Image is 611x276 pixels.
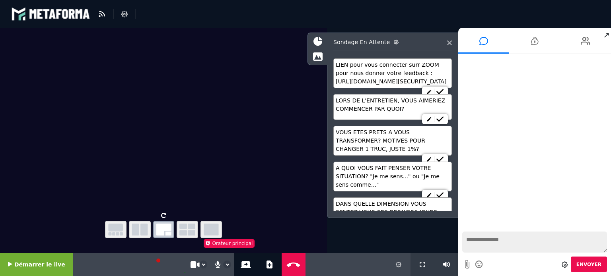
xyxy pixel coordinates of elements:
a: Publier [434,89,446,95]
div: Orateur principal [204,239,255,248]
span: VOUS ETES PRETS A VOUS TRANSFORMER? MOTIVES POUR CHANGER 1 TRUC, JUSTE 1%? [336,129,425,152]
a: Publier [434,116,446,122]
a: Modifier [424,192,434,198]
span: ↗ [602,28,611,42]
a: Modifier [424,156,434,162]
span: LIEN pour vous connecter surr ZOOM pour nous donner votre feedback : [URL][DOMAIN_NAME][SECURITY_... [336,62,446,85]
span: A QUOI VOUS FAIT PENSER VOTRE SITUATION? "Je me sens..." ou "Je me sens comme..." [336,165,440,188]
span: LORS DE L'ENTRETIEN, VOUS AIMERIEZ COMMENCER PAR QUOI? [336,97,445,112]
h3: Sondage en attente [333,39,432,45]
a: Publier [434,156,446,162]
a: Publier [434,192,446,198]
span: DANS QUELLE DIMENSION VOUS SENTEZ-VOUS CES DERNIERS JOURS "DANS LE ROUGE", "TIRAILLE", OU EN DIFF... [336,201,441,232]
span: Envoyer [576,262,601,267]
a: Modifier [424,116,434,122]
button: Envoyer [571,257,607,272]
a: Modifier [424,89,434,95]
span: Démarrer le live [14,261,65,268]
